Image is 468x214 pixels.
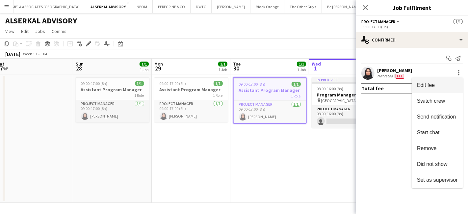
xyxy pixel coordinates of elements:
[412,77,463,93] button: Edit fee
[417,98,445,104] span: Switch crew
[412,125,463,141] button: Start chat
[417,82,435,88] span: Edit fee
[412,141,463,156] button: Remove
[417,146,437,151] span: Remove
[412,93,463,109] button: Switch crew
[417,114,456,120] span: Send notification
[417,130,439,135] span: Start chat
[412,172,463,188] button: Set as supervisor
[417,161,448,167] span: Did not show
[417,177,458,183] span: Set as supervisor
[412,156,463,172] button: Did not show
[412,109,463,125] button: Send notification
